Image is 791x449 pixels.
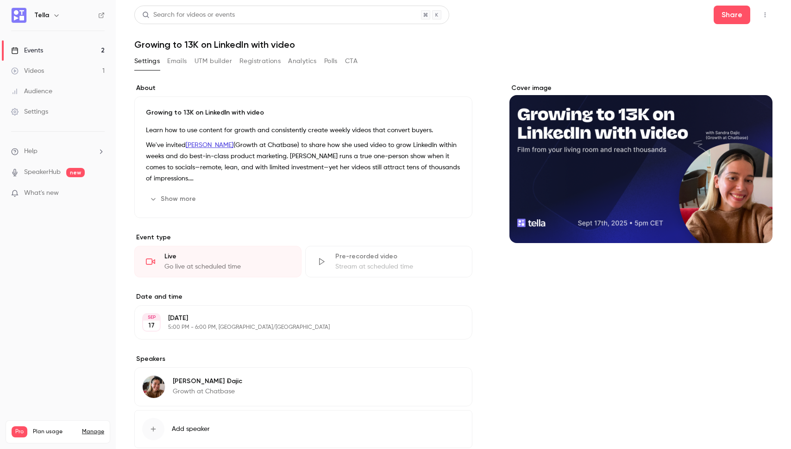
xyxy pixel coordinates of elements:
[345,54,358,69] button: CTA
[714,6,750,24] button: Share
[24,167,61,177] a: SpeakerHub
[94,189,105,198] iframe: Noticeable Trigger
[134,410,472,448] button: Add speaker
[335,252,461,261] div: Pre-recorded video
[24,147,38,156] span: Help
[12,426,27,437] span: Pro
[335,262,461,271] div: Stream at scheduled time
[148,321,155,330] p: 17
[134,367,472,406] div: Sandra Đajic[PERSON_NAME] ĐajicGrowth at Chatbase
[509,83,772,93] label: Cover image
[168,324,423,331] p: 5:00 PM - 6:00 PM, [GEOGRAPHIC_DATA]/[GEOGRAPHIC_DATA]
[24,188,59,198] span: What's new
[143,376,165,398] img: Sandra Đajic
[172,424,210,434] span: Add speaker
[11,87,52,96] div: Audience
[167,54,187,69] button: Emails
[34,11,49,20] h6: Tella
[134,39,772,50] h1: Growing to 13K on LinkedIn with video
[146,125,461,136] p: Learn how to use content for growth and consistently create weekly videos that convert buyers.
[288,54,317,69] button: Analytics
[11,66,44,76] div: Videos
[11,107,48,116] div: Settings
[164,252,290,261] div: Live
[146,108,461,117] p: Growing to 13K on LinkedIn with video
[33,428,76,436] span: Plan usage
[186,142,233,148] a: [PERSON_NAME]
[173,377,242,386] p: [PERSON_NAME] Đajic
[164,262,290,271] div: Go live at scheduled time
[146,140,461,184] p: We've invited (Growth at Chatbase) to share how she used video to grow LinkedIn within weeks and ...
[305,246,472,277] div: Pre-recorded videoStream at scheduled time
[11,46,43,55] div: Events
[168,314,423,323] p: [DATE]
[134,83,472,93] label: About
[146,192,201,206] button: Show more
[66,168,85,177] span: new
[134,292,472,301] label: Date and time
[173,387,242,396] p: Growth at Chatbase
[134,246,301,277] div: LiveGo live at scheduled time
[82,428,104,436] a: Manage
[509,83,772,243] section: Cover image
[142,10,235,20] div: Search for videos or events
[324,54,338,69] button: Polls
[143,314,160,321] div: SEP
[239,54,281,69] button: Registrations
[12,8,26,23] img: Tella
[195,54,232,69] button: UTM builder
[134,354,472,364] label: Speakers
[11,147,105,156] li: help-dropdown-opener
[134,54,160,69] button: Settings
[134,233,472,242] p: Event type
